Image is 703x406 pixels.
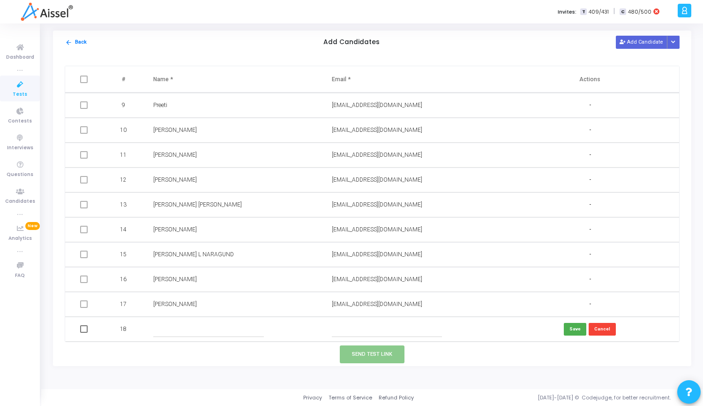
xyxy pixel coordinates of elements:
label: Invites: [558,8,576,16]
span: Interviews [7,144,33,152]
span: [PERSON_NAME] L NARAGUND [153,251,234,258]
button: Cancel [589,323,616,336]
span: 12 [120,176,127,184]
span: Analytics [8,235,32,243]
span: [PERSON_NAME] [153,176,197,183]
div: Button group with nested dropdown [667,36,680,48]
th: Name * [144,66,322,92]
button: Save [564,323,586,336]
span: 480/500 [628,8,651,16]
div: [DATE]-[DATE] © Codejudge, for better recruitment. [414,394,691,402]
span: - [589,126,591,134]
img: logo [21,2,73,21]
span: [EMAIL_ADDRESS][DOMAIN_NAME] [332,301,422,307]
span: New [25,222,40,230]
span: [EMAIL_ADDRESS][DOMAIN_NAME] [332,226,422,233]
span: 14 [120,225,127,234]
span: 10 [120,126,127,134]
span: C [620,8,626,15]
span: [PERSON_NAME] [153,226,197,233]
button: Back [65,38,87,47]
span: Candidates [5,198,35,206]
span: - [589,300,591,308]
a: Privacy [303,394,322,402]
span: [EMAIL_ADDRESS][DOMAIN_NAME] [332,152,422,158]
span: - [589,101,591,109]
span: - [589,201,591,209]
span: - [589,226,591,234]
span: - [589,251,591,259]
th: Email * [322,66,501,92]
span: Tests [13,91,27,99]
span: 16 [120,275,127,283]
span: [PERSON_NAME] [153,301,197,307]
span: [EMAIL_ADDRESS][DOMAIN_NAME] [332,127,422,133]
span: 409/431 [589,8,609,16]
span: 13 [120,200,127,209]
span: - [589,176,591,184]
mat-icon: arrow_back [65,39,72,46]
span: [EMAIL_ADDRESS][DOMAIN_NAME] [332,102,422,108]
span: [EMAIL_ADDRESS][DOMAIN_NAME] [332,176,422,183]
span: [PERSON_NAME] [153,152,197,158]
span: Questions [7,171,33,179]
span: T [580,8,586,15]
span: 11 [120,151,127,159]
th: # [105,66,144,92]
h5: Add Candidates [323,38,380,46]
span: [PERSON_NAME] [153,127,197,133]
span: - [589,276,591,283]
span: [PERSON_NAME] [153,276,197,283]
span: FAQ [15,272,25,280]
button: Send Test Link [340,345,404,363]
span: [EMAIL_ADDRESS][DOMAIN_NAME] [332,276,422,283]
a: Refund Policy [379,394,414,402]
span: [EMAIL_ADDRESS][DOMAIN_NAME] [332,251,422,258]
span: 9 [122,101,125,109]
span: 15 [120,250,127,259]
span: 18 [120,325,127,333]
span: Contests [8,117,32,125]
span: [EMAIL_ADDRESS][DOMAIN_NAME] [332,201,422,208]
button: Add Candidate [616,36,667,48]
span: - [589,151,591,159]
span: | [613,7,615,16]
span: Preeti [153,102,167,108]
span: 17 [120,300,127,308]
th: Actions [501,66,679,92]
span: [PERSON_NAME] [PERSON_NAME] [153,201,242,208]
a: Terms of Service [329,394,372,402]
span: Dashboard [6,54,34,61]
